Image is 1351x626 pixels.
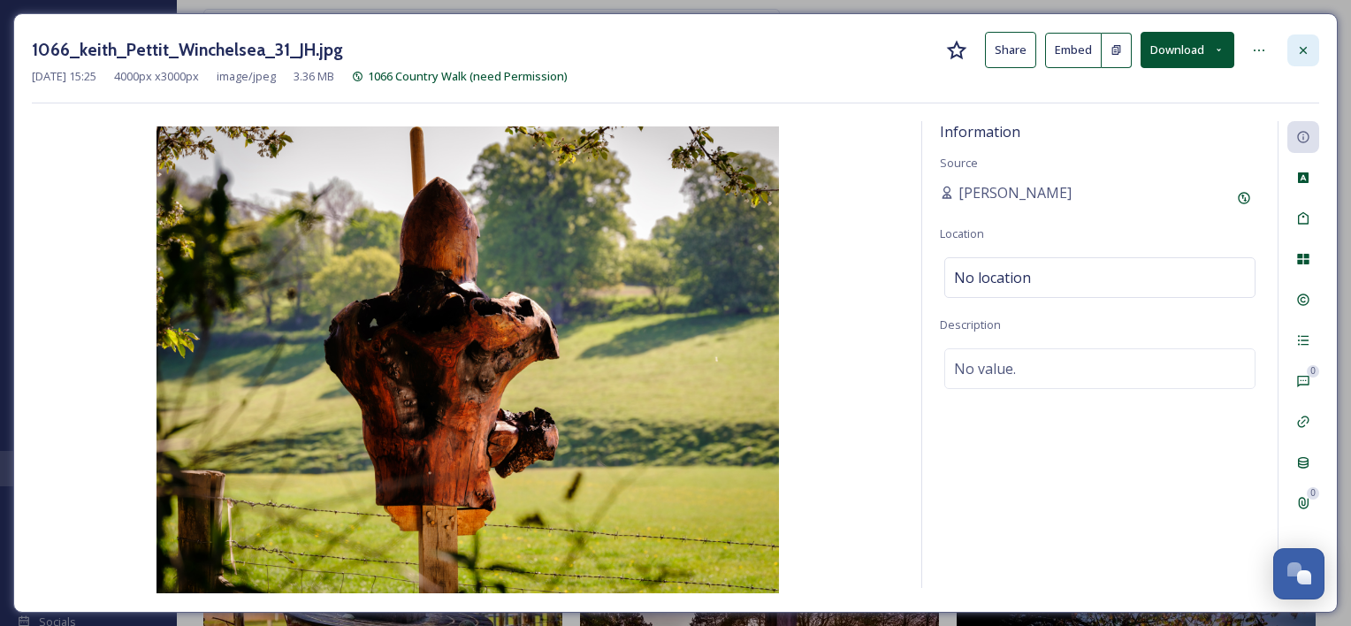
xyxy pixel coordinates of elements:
span: [DATE] 15:25 [32,68,96,85]
button: Download [1141,32,1234,68]
div: 0 [1307,487,1319,500]
button: Open Chat [1273,548,1324,599]
span: 4000 px x 3000 px [114,68,199,85]
span: [PERSON_NAME] [958,182,1072,203]
span: image/jpeg [217,68,276,85]
span: 1066 Country Walk (need Permission) [368,68,568,84]
span: Information [940,122,1020,141]
span: No value. [954,358,1016,379]
h3: 1066_keith_Pettit_Winchelsea_31_JH.jpg [32,37,343,63]
span: Description [940,317,1001,332]
span: Source [940,155,978,171]
div: 0 [1307,365,1319,378]
span: No location [954,267,1031,288]
button: Embed [1045,33,1102,68]
button: Share [985,32,1036,68]
img: 1066_keith_Pettit_Winchelsea_31_JH.jpg [32,126,904,593]
span: 3.36 MB [294,68,334,85]
span: Location [940,225,984,241]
